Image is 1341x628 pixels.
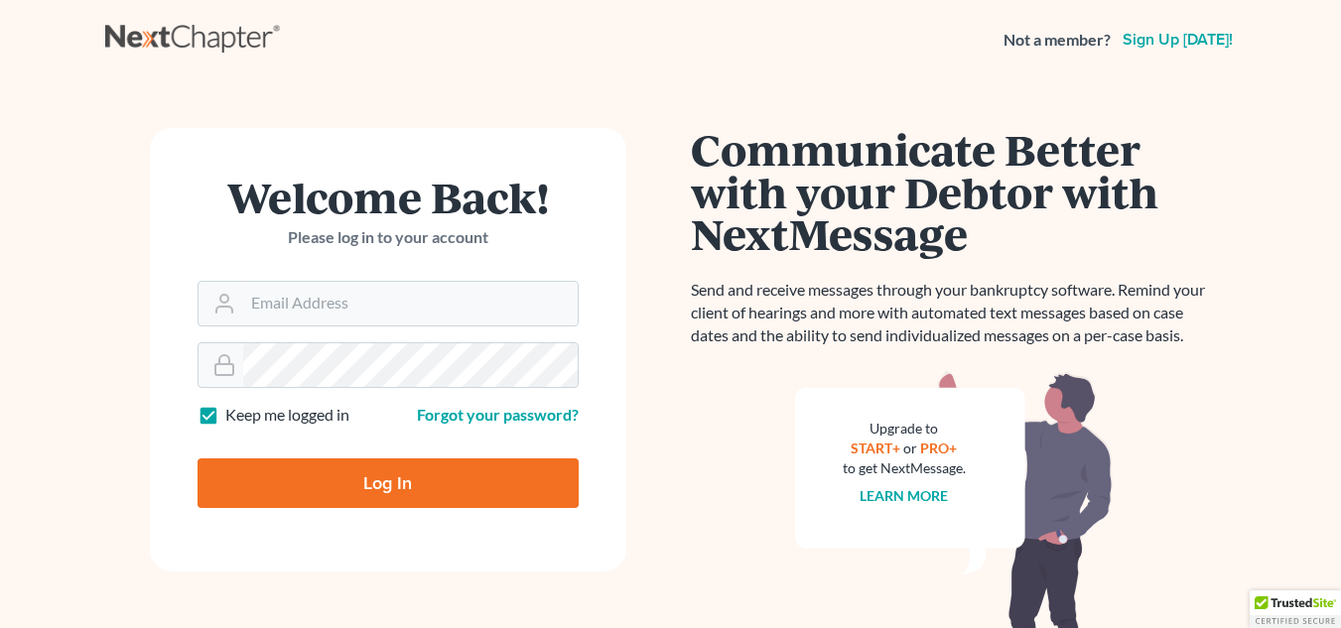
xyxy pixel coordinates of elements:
[243,282,578,325] input: Email Address
[198,176,579,218] h1: Welcome Back!
[1250,590,1341,628] div: TrustedSite Certified
[691,279,1217,347] p: Send and receive messages through your bankruptcy software. Remind your client of hearings and mo...
[1004,29,1111,52] strong: Not a member?
[417,405,579,424] a: Forgot your password?
[843,458,966,478] div: to get NextMessage.
[903,440,917,456] span: or
[198,226,579,249] p: Please log in to your account
[843,419,966,439] div: Upgrade to
[198,458,579,508] input: Log In
[920,440,957,456] a: PRO+
[225,404,349,427] label: Keep me logged in
[1119,32,1237,48] a: Sign up [DATE]!
[851,440,900,456] a: START+
[860,487,948,504] a: Learn more
[691,128,1217,255] h1: Communicate Better with your Debtor with NextMessage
